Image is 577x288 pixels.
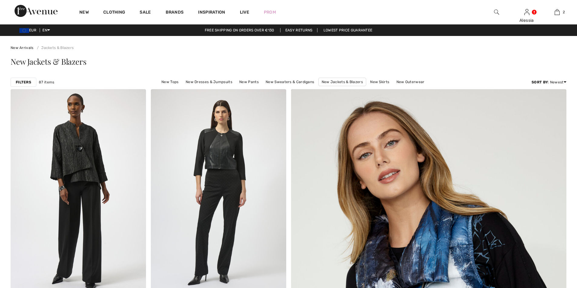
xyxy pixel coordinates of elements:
[494,8,499,16] img: search the website
[103,10,125,16] a: Clothing
[264,9,276,15] a: Prom
[319,28,377,32] a: Lowest Price Guarantee
[198,10,225,16] span: Inspiration
[263,78,317,86] a: New Sweaters & Cardigans
[39,79,54,85] span: 87 items
[183,78,235,86] a: New Dresses & Jumpsuits
[11,46,34,50] a: New Arrivals
[524,9,529,15] a: Sign In
[542,8,572,16] a: 2
[15,5,58,17] img: 1ère Avenue
[200,28,279,32] a: Free shipping on orders over €130
[563,9,565,15] span: 2
[318,78,366,86] a: New Jackets & Blazers
[19,28,39,32] span: EUR
[35,46,74,50] a: Jackets & Blazers
[532,80,548,84] strong: Sort By
[367,78,392,86] a: New Skirts
[393,78,428,86] a: New Outerwear
[79,10,89,16] a: New
[512,17,542,24] div: Alessia
[140,10,151,16] a: Sale
[532,79,566,85] div: : Newest
[555,8,560,16] img: My Bag
[19,28,29,33] img: Euro
[158,78,181,86] a: New Tops
[42,28,50,32] span: EN
[524,8,529,16] img: My Info
[166,10,184,16] a: Brands
[236,78,262,86] a: New Pants
[240,9,249,15] a: Live
[11,56,86,67] span: New Jackets & Blazers
[280,28,318,32] a: Easy Returns
[16,79,31,85] strong: Filters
